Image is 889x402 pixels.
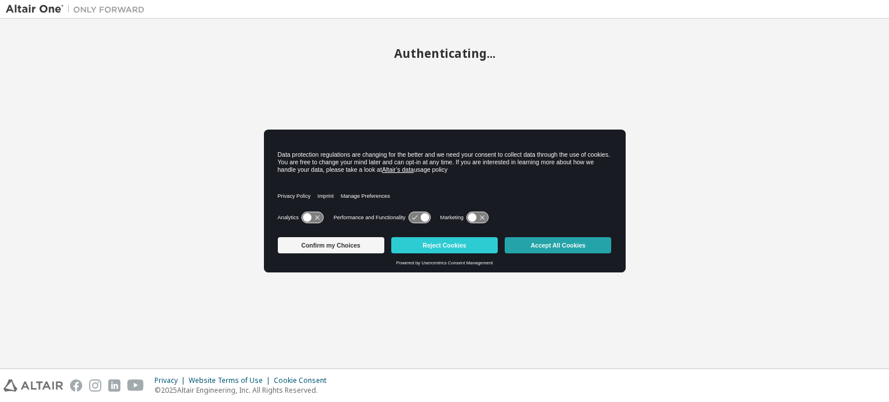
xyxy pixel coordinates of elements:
div: Cookie Consent [274,376,333,385]
img: facebook.svg [70,379,82,392]
img: instagram.svg [89,379,101,392]
img: Altair One [6,3,150,15]
div: Privacy [155,376,189,385]
img: linkedin.svg [108,379,120,392]
img: youtube.svg [127,379,144,392]
div: Website Terms of Use [189,376,274,385]
h2: Authenticating... [6,46,883,61]
img: altair_logo.svg [3,379,63,392]
p: © 2025 Altair Engineering, Inc. All Rights Reserved. [155,385,333,395]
